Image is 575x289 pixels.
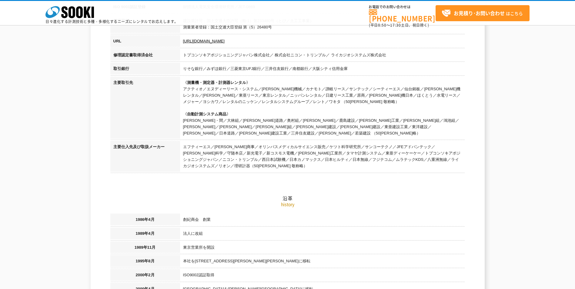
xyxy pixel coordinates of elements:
span: (平日 ～ 土日、祝日除く) [369,22,429,28]
a: [PHONE_NUMBER] [369,9,436,22]
span: 17:30 [390,22,401,28]
a: お見積り･お問い合わせはこちら [436,5,530,21]
span: お電話でのお問い合わせは [369,5,436,9]
th: 1989年4月 [110,228,180,241]
td: 東京営業所を開設 [180,241,465,255]
th: 2000年2月 [110,269,180,283]
td: エフティーエス／[PERSON_NAME]商事／オリンパスメディカルサイエンス販売／ケツト科学研究所／サンコーテクノ／JFEアドバンテック／[PERSON_NAME]科学／守随本店／新光電子／新... [180,141,465,174]
th: 修理認定書取得済会社 [110,49,180,63]
td: 本社を[STREET_ADDRESS][PERSON_NAME][PERSON_NAME]に移転 [180,255,465,269]
span: はこちら [442,9,523,18]
td: 法人に改組 [180,228,465,241]
p: history [110,201,465,208]
span: 〈自動計測システム商品〉 [183,112,230,116]
td: 創紀商会 創業 [180,214,465,228]
span: 〈測量機・測定器・計測器レンタル〉 [183,80,250,85]
th: 取引銀行 [110,63,180,77]
a: [URL][DOMAIN_NAME] [183,39,225,43]
h2: 沿革 [110,135,465,201]
p: 日々進化する計測技術と多種・多様化するニーズにレンタルでお応えします。 [45,20,178,23]
strong: お見積り･お問い合わせ [454,9,505,17]
span: 8:50 [378,22,386,28]
th: 1995年8月 [110,255,180,269]
th: 1986年4月 [110,214,180,228]
td: ISO9002認証取得 [180,269,465,283]
td: りそな銀行／みずほ銀行／三菱東京UFJ銀行／三井住友銀行／南都銀行／大阪シティ信用金庫 [180,63,465,77]
th: 主要取引先 [110,77,180,141]
td: アクティオ／エヌディーリース・システム／[PERSON_NAME]機械／カナモト／讃岐リース／サンテック／シーティーエス／仙台銘板／[PERSON_NAME]機レンタル／[PERSON_NAME... [180,77,465,141]
th: URL [110,35,180,49]
th: 1989年11月 [110,241,180,255]
td: トプコンソキアポジショニングジャパン株式会社／ 株式会社ニコン・トリンブル／ ライカジオシステムズ株式会社 [180,49,465,63]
